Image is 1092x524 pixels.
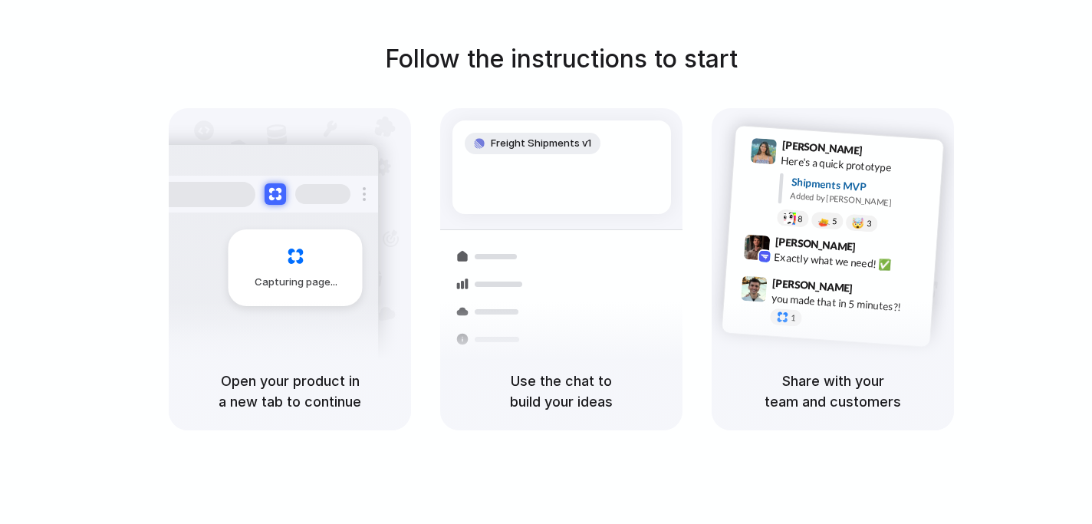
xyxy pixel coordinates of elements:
div: Exactly what we need! ✅ [774,249,927,275]
span: 1 [791,314,796,322]
div: Shipments MVP [791,174,932,199]
span: Capturing page [255,275,340,290]
span: 9:47 AM [857,282,889,301]
span: [PERSON_NAME] [781,137,863,159]
span: 9:41 AM [867,144,899,163]
h1: Follow the instructions to start [385,41,738,77]
span: 3 [867,219,872,228]
span: 5 [832,217,837,226]
h5: Open your product in a new tab to continue [187,371,393,412]
span: 8 [798,215,803,223]
span: Freight Shipments v1 [491,136,591,151]
div: 🤯 [852,218,865,229]
span: [PERSON_NAME] [772,275,854,297]
div: Here's a quick prototype [781,153,934,179]
div: you made that in 5 minutes?! [771,291,924,317]
span: [PERSON_NAME] [775,233,856,255]
h5: Use the chat to build your ideas [459,371,664,412]
span: 9:42 AM [860,241,892,259]
div: Added by [PERSON_NAME] [790,189,931,212]
h5: Share with your team and customers [730,371,936,412]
